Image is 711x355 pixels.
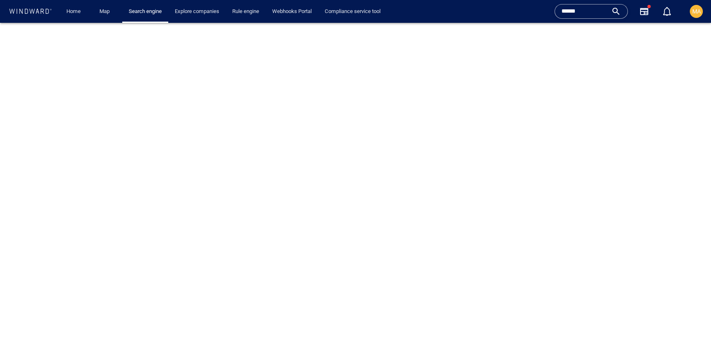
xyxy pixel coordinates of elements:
[662,7,672,16] div: Notification center
[63,4,84,19] a: Home
[96,4,116,19] a: Map
[692,8,701,15] span: MA
[229,4,262,19] a: Rule engine
[321,4,384,19] a: Compliance service tool
[269,4,315,19] a: Webhooks Portal
[676,318,705,349] iframe: Chat
[172,4,222,19] a: Explore companies
[125,4,165,19] a: Search engine
[60,4,86,19] button: Home
[93,4,119,19] button: Map
[688,3,704,20] button: MA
